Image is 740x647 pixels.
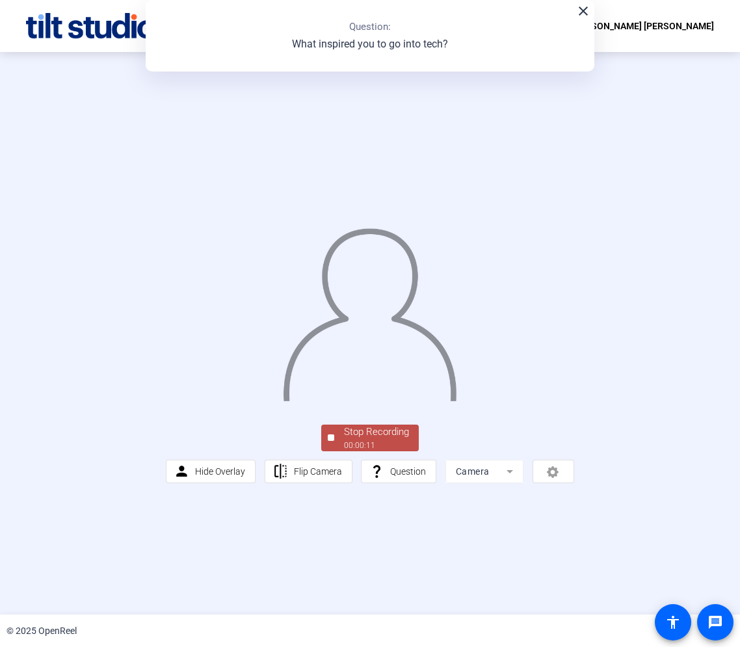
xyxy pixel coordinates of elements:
[166,460,256,483] button: Hide Overlay
[7,624,77,638] div: © 2025 OpenReel
[272,464,289,480] mat-icon: flip
[344,440,409,451] div: 00:00:11
[390,466,426,477] span: Question
[361,460,436,483] button: Question
[292,36,448,52] p: What inspired you to go into tech?
[294,466,342,477] span: Flip Camera
[174,464,190,480] mat-icon: person
[321,425,419,451] button: Stop Recording00:00:11
[349,20,391,34] p: Question:
[195,466,245,477] span: Hide Overlay
[344,425,409,440] div: Stop Recording
[369,464,385,480] mat-icon: question_mark
[265,460,352,483] button: Flip Camera
[665,614,681,630] mat-icon: accessibility
[282,218,458,401] img: overlay
[575,3,591,19] mat-icon: close
[707,614,723,630] mat-icon: message
[26,13,171,39] img: OpenReel logo
[529,18,714,34] div: Welcome, [PERSON_NAME] [PERSON_NAME]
